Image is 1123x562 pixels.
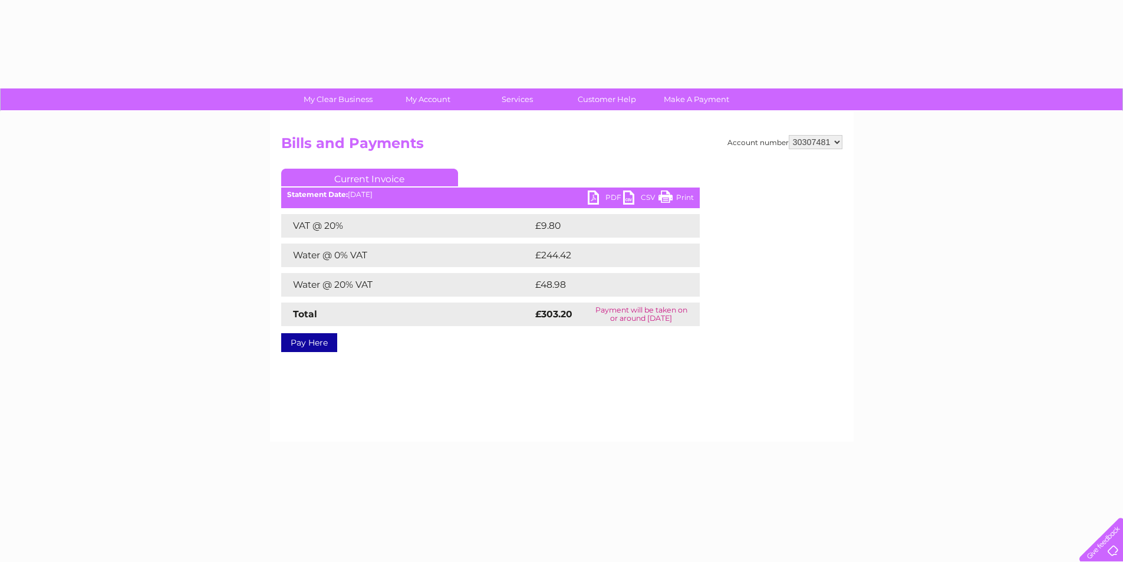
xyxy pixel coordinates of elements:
[379,88,476,110] a: My Account
[532,273,677,297] td: £48.98
[281,244,532,267] td: Water @ 0% VAT
[281,273,532,297] td: Water @ 20% VAT
[532,214,673,238] td: £9.80
[281,333,337,352] a: Pay Here
[281,169,458,186] a: Current Invoice
[623,190,658,208] a: CSV
[727,135,842,149] div: Account number
[532,244,679,267] td: £244.42
[293,308,317,320] strong: Total
[658,190,694,208] a: Print
[469,88,566,110] a: Services
[287,190,348,199] b: Statement Date:
[281,214,532,238] td: VAT @ 20%
[558,88,656,110] a: Customer Help
[281,190,700,199] div: [DATE]
[281,135,842,157] h2: Bills and Payments
[583,303,699,326] td: Payment will be taken on or around [DATE]
[289,88,387,110] a: My Clear Business
[535,308,572,320] strong: £303.20
[588,190,623,208] a: PDF
[648,88,745,110] a: Make A Payment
